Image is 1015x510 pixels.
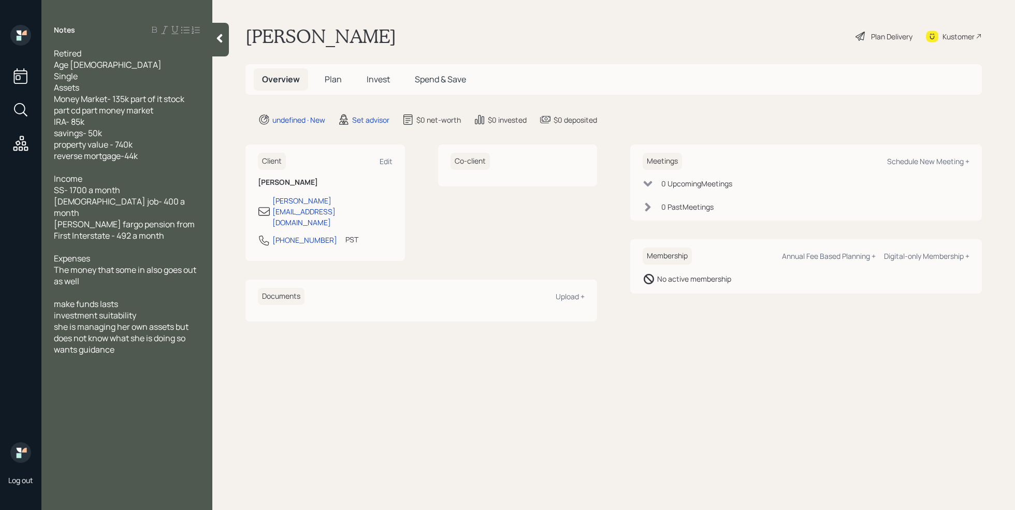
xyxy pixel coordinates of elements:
[54,196,186,218] span: [DEMOGRAPHIC_DATA] job- 400 a month
[54,139,133,150] span: property value - 740k
[345,234,358,245] div: PST
[54,218,196,241] span: [PERSON_NAME] fargo pension from First Interstate - 492 a month
[10,442,31,463] img: retirable_logo.png
[657,273,731,284] div: No active membership
[352,114,389,125] div: Set advisor
[245,25,396,48] h1: [PERSON_NAME]
[262,74,300,85] span: Overview
[643,153,682,170] h6: Meetings
[54,116,84,127] span: IRA- 85k
[380,156,393,166] div: Edit
[943,31,975,42] div: Kustomer
[8,475,33,485] div: Log out
[661,178,732,189] div: 0 Upcoming Meeting s
[556,292,585,301] div: Upload +
[54,321,190,355] span: she is managing her own assets but does not know what she is doing so wants guidance
[54,48,81,59] span: Retired
[782,251,876,261] div: Annual Fee Based Planning +
[54,184,120,196] span: SS- 1700 a month
[325,74,342,85] span: Plan
[258,288,304,305] h6: Documents
[871,31,912,42] div: Plan Delivery
[54,264,198,287] span: The money that some in also goes out as well
[54,82,79,93] span: Assets
[887,156,969,166] div: Schedule New Meeting +
[488,114,527,125] div: $0 invested
[54,173,82,184] span: Income
[258,178,393,187] h6: [PERSON_NAME]
[643,247,692,265] h6: Membership
[554,114,597,125] div: $0 deposited
[272,235,337,245] div: [PHONE_NUMBER]
[54,93,186,116] span: Money Market- 135k part of it stock part cd part money market
[54,298,118,310] span: make funds lasts
[415,74,466,85] span: Spend & Save
[661,201,714,212] div: 0 Past Meeting s
[54,150,138,162] span: reverse mortgage-44k
[451,153,490,170] h6: Co-client
[884,251,969,261] div: Digital-only Membership +
[416,114,461,125] div: $0 net-worth
[54,127,102,139] span: savings- 50k
[54,70,78,82] span: Single
[54,253,90,264] span: Expenses
[54,59,162,70] span: Age [DEMOGRAPHIC_DATA]
[258,153,286,170] h6: Client
[54,310,136,321] span: investment suitability
[272,195,393,228] div: [PERSON_NAME][EMAIL_ADDRESS][DOMAIN_NAME]
[272,114,325,125] div: undefined · New
[367,74,390,85] span: Invest
[54,25,75,35] label: Notes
